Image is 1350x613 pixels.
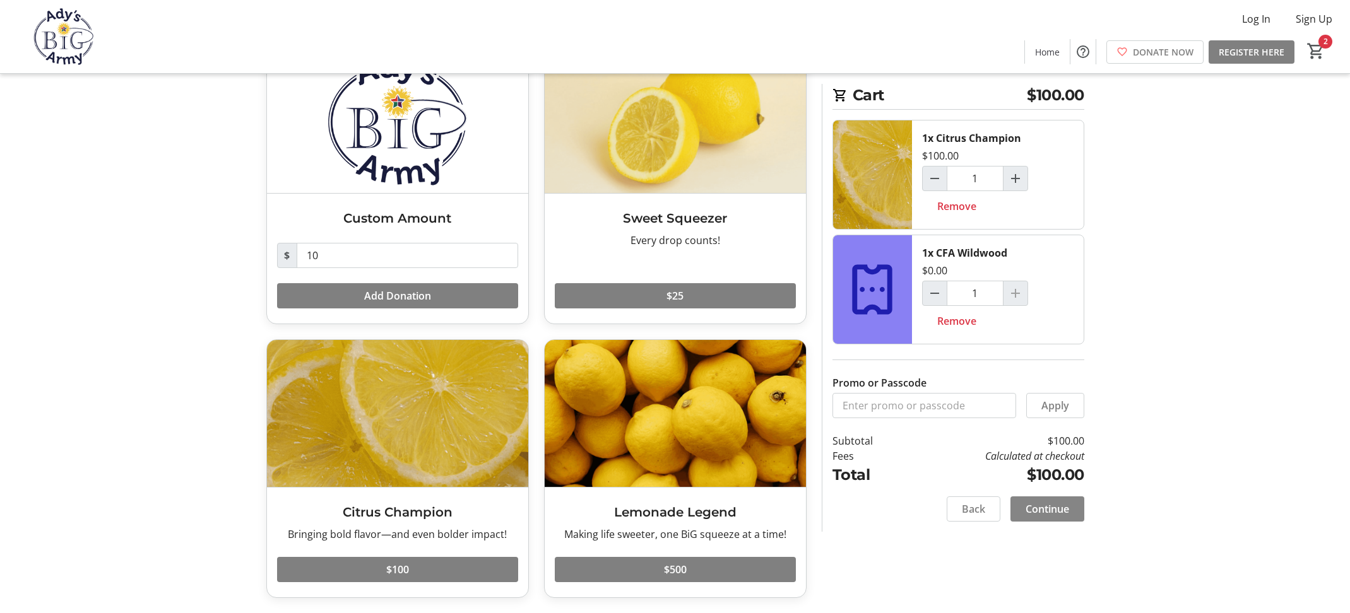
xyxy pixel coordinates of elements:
button: Remove [922,194,992,219]
h2: Cart [832,84,1084,110]
a: REGISTER HERE [1209,40,1294,64]
span: Continue [1026,501,1069,517]
span: Log In [1242,11,1270,26]
img: Sweet Squeezer [545,46,806,193]
input: Citrus Champion Quantity [947,166,1004,191]
span: $25 [666,288,684,303]
span: DONATE NOW [1133,45,1193,59]
img: Ady's BiG Army's Logo [8,5,120,68]
button: $100 [277,557,518,582]
img: Citrus Champion [267,340,528,487]
div: 1x Citrus Champion [922,131,1021,146]
td: Calculated at checkout [905,448,1084,464]
button: $25 [555,283,796,308]
span: $100.00 [1027,84,1084,107]
button: Add Donation [277,283,518,308]
td: Subtotal [832,433,906,448]
img: Custom Amount [267,46,528,193]
h3: Citrus Champion [277,503,518,522]
td: Fees [832,448,906,464]
td: Total [832,464,906,486]
h3: Custom Amount [277,209,518,228]
input: Enter promo or passcode [832,393,1016,418]
span: Remove [937,199,976,214]
span: Back [962,501,985,517]
span: $100 [386,562,409,577]
div: 1x CFA Wildwood [922,245,1007,260]
label: Promo or Passcode [832,375,927,390]
img: Citrus Champion [833,120,912,229]
span: REGISTER HERE [1219,45,1284,59]
button: Log In [1232,9,1281,29]
span: $ [277,243,297,268]
div: Every drop counts! [555,233,796,248]
input: CFA Wildwood Quantity [947,281,1004,306]
h3: Sweet Squeezer [555,209,796,228]
span: Home [1035,45,1060,59]
button: Back [947,496,1000,522]
button: Continue [1010,496,1084,522]
a: Home [1025,40,1070,64]
button: Decrement by one [923,281,947,305]
span: Apply [1041,398,1069,413]
button: Remove [922,308,992,334]
img: Lemonade Legend [545,340,806,487]
input: Donation Amount [297,243,518,268]
button: Help [1070,39,1096,64]
a: DONATE NOW [1106,40,1204,64]
span: Sign Up [1296,11,1332,26]
span: $500 [664,562,687,577]
h3: Lemonade Legend [555,503,796,522]
div: Making life sweeter, one BiG squeeze at a time! [555,527,796,542]
div: Bringing bold flavor—and even bolder impact! [277,527,518,542]
div: $0.00 [922,263,947,278]
span: Remove [937,313,976,329]
button: Decrement by one [923,166,947,190]
button: Apply [1026,393,1084,418]
td: $100.00 [905,464,1084,486]
button: Cart [1305,40,1327,62]
span: Add Donation [364,288,431,303]
button: Increment by one [1004,166,1027,190]
button: $500 [555,557,796,582]
td: $100.00 [905,433,1084,448]
div: $100.00 [922,148,959,163]
button: Sign Up [1286,9,1342,29]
